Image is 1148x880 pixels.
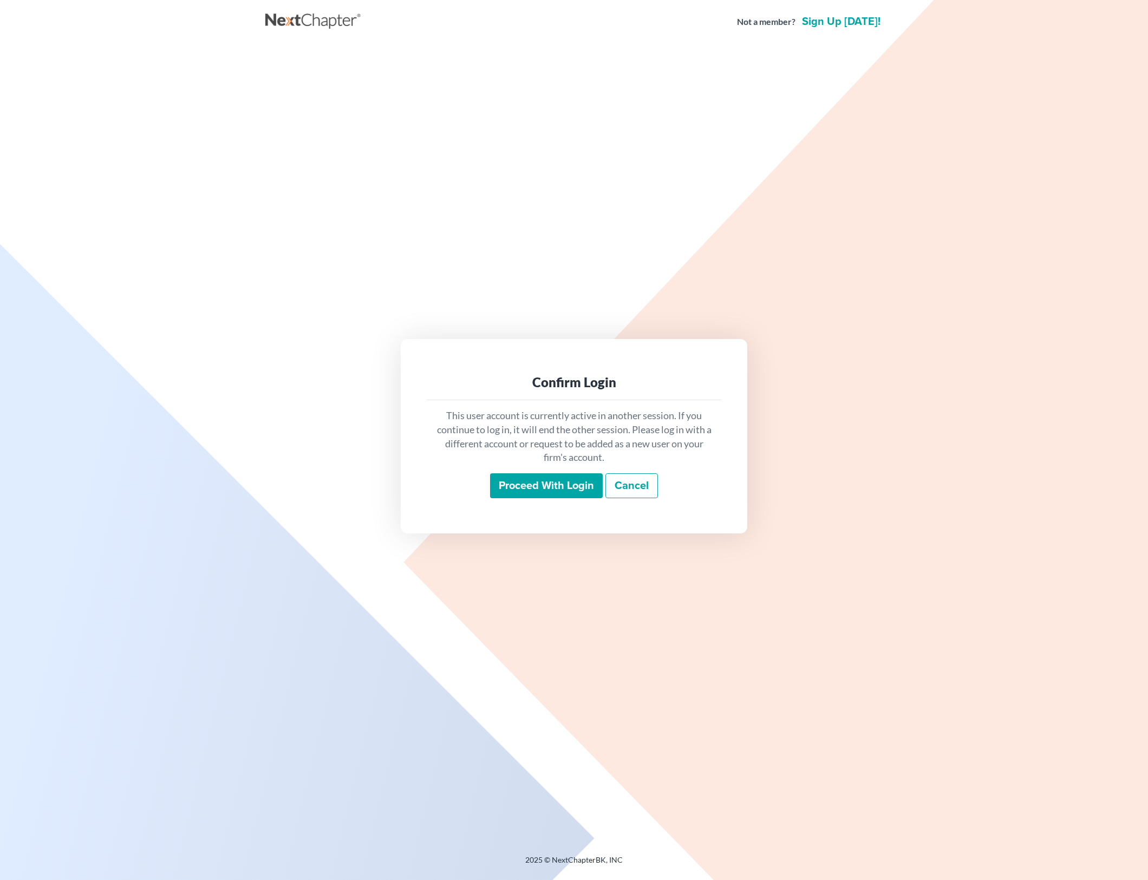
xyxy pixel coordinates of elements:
[435,374,713,391] div: Confirm Login
[435,409,713,465] p: This user account is currently active in another session. If you continue to log in, it will end ...
[490,473,603,498] input: Proceed with login
[265,855,883,874] div: 2025 © NextChapterBK, INC
[737,16,795,28] strong: Not a member?
[605,473,658,498] a: Cancel
[800,16,883,27] a: Sign up [DATE]!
